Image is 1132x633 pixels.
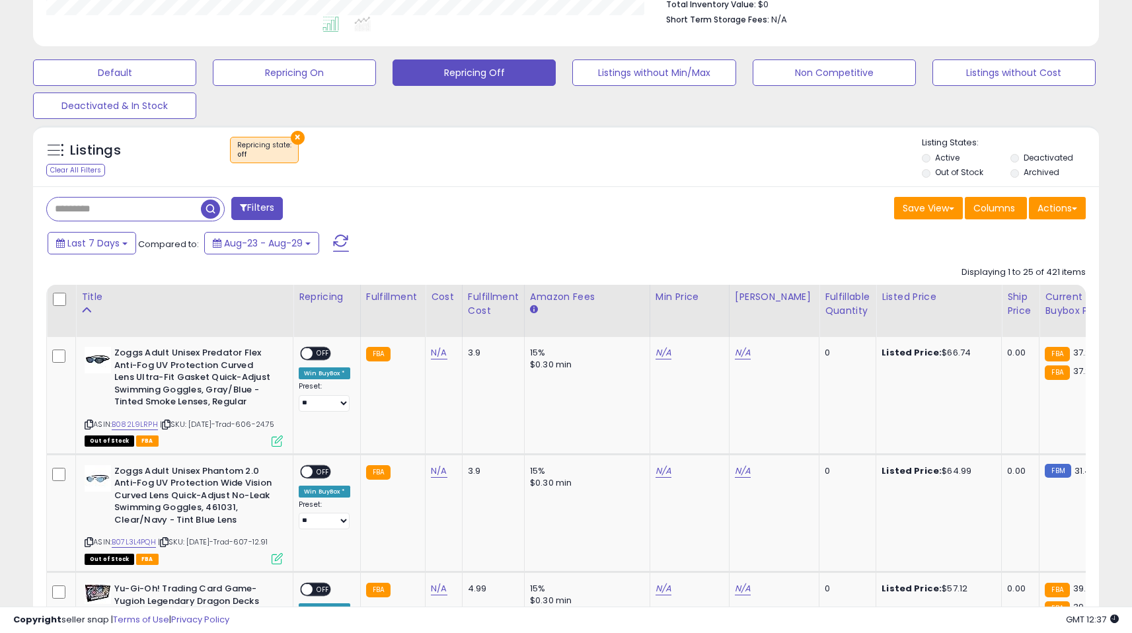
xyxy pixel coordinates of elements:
button: Filters [231,197,283,220]
span: 2025-09-6 12:37 GMT [1066,613,1119,626]
div: Preset: [299,382,350,412]
button: Non Competitive [753,59,916,86]
span: FBA [136,554,159,565]
div: $0.30 min [530,477,640,489]
button: Repricing Off [393,59,556,86]
small: FBA [1045,365,1069,380]
span: Aug-23 - Aug-29 [224,237,303,250]
div: Repricing [299,290,355,304]
label: Out of Stock [935,167,983,178]
div: 0.00 [1007,465,1029,477]
span: 37.21 [1073,346,1094,359]
div: Cost [431,290,457,304]
div: $57.12 [882,583,991,595]
b: Listed Price: [882,465,942,477]
span: All listings that are currently out of stock and unavailable for purchase on Amazon [85,554,134,565]
a: N/A [656,465,671,478]
strong: Copyright [13,613,61,626]
button: Deactivated & In Stock [33,93,196,119]
div: Current Buybox Price [1045,290,1113,318]
span: All listings that are currently out of stock and unavailable for purchase on Amazon [85,435,134,447]
button: Last 7 Days [48,232,136,254]
span: Compared to: [138,238,199,250]
div: Fulfillable Quantity [825,290,870,318]
a: N/A [656,346,671,359]
b: Listed Price: [882,346,942,359]
div: Clear All Filters [46,164,105,176]
h5: Listings [70,141,121,160]
div: 0.00 [1007,583,1029,595]
img: 31aB7oIcy3L._SL40_.jpg [85,465,111,492]
div: Fulfillment [366,290,420,304]
b: Zoggs Adult Unisex Predator Flex Anti-Fog UV Protection Curved Lens Ultra-Fit Gasket Quick-Adjust... [114,347,275,412]
b: Listed Price: [882,582,942,595]
span: | SKU: [DATE]-Trad-606-24.75 [160,419,275,429]
div: 3.9 [468,465,514,477]
button: Actions [1029,197,1086,219]
div: $64.99 [882,465,991,477]
div: ASIN: [85,465,283,563]
b: Short Term Storage Fees: [666,14,769,25]
a: B082L9LRPH [112,419,158,430]
div: 15% [530,583,640,595]
div: Title [81,290,287,304]
img: 31wtEZ1to-L._SL40_.jpg [85,347,111,373]
label: Deactivated [1024,152,1073,163]
a: Terms of Use [113,613,169,626]
button: Listings without Min/Max [572,59,736,86]
button: Columns [965,197,1027,219]
a: N/A [735,582,751,595]
button: Listings without Cost [932,59,1096,86]
span: OFF [313,584,334,595]
button: × [291,131,305,145]
div: Win BuyBox * [299,486,350,498]
span: N/A [771,13,787,26]
div: Win BuyBox * [299,367,350,379]
a: N/A [431,582,447,595]
small: FBM [1045,464,1071,478]
span: 39.54 [1073,582,1098,595]
small: FBA [1045,347,1069,361]
div: Ship Price [1007,290,1034,318]
span: Last 7 Days [67,237,120,250]
a: N/A [656,582,671,595]
label: Archived [1024,167,1059,178]
b: Yu-Gi-Oh! Trading Card Game- Yugioh Legendary Dragon Decks Box [114,583,275,623]
div: 0 [825,347,866,359]
span: 37.22 [1073,365,1096,377]
button: Repricing On [213,59,376,86]
div: off [237,150,291,159]
small: FBA [366,347,391,361]
div: 0 [825,583,866,595]
small: FBA [366,583,391,597]
button: Default [33,59,196,86]
div: Amazon Fees [530,290,644,304]
span: | SKU: [DATE]-Trad-607-12.91 [158,537,268,547]
small: Amazon Fees. [530,304,538,316]
div: Min Price [656,290,724,304]
div: $66.74 [882,347,991,359]
span: OFF [313,348,334,359]
div: seller snap | | [13,614,229,626]
button: Aug-23 - Aug-29 [204,232,319,254]
small: FBA [1045,583,1069,597]
p: Listing States: [922,137,1099,149]
a: Privacy Policy [171,613,229,626]
div: ASIN: [85,347,283,445]
a: B07L3L4PQH [112,537,156,548]
div: 15% [530,347,640,359]
span: FBA [136,435,159,447]
a: N/A [431,465,447,478]
div: 4.99 [468,583,514,595]
div: Preset: [299,500,350,530]
div: 15% [530,465,640,477]
span: Repricing state : [237,140,291,160]
div: 3.9 [468,347,514,359]
div: 0.00 [1007,347,1029,359]
a: N/A [735,346,751,359]
a: N/A [735,465,751,478]
div: $0.30 min [530,359,640,371]
img: 51wwvGJMuKL._SL40_.jpg [85,583,111,604]
div: Fulfillment Cost [468,290,519,318]
div: 0 [825,465,866,477]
